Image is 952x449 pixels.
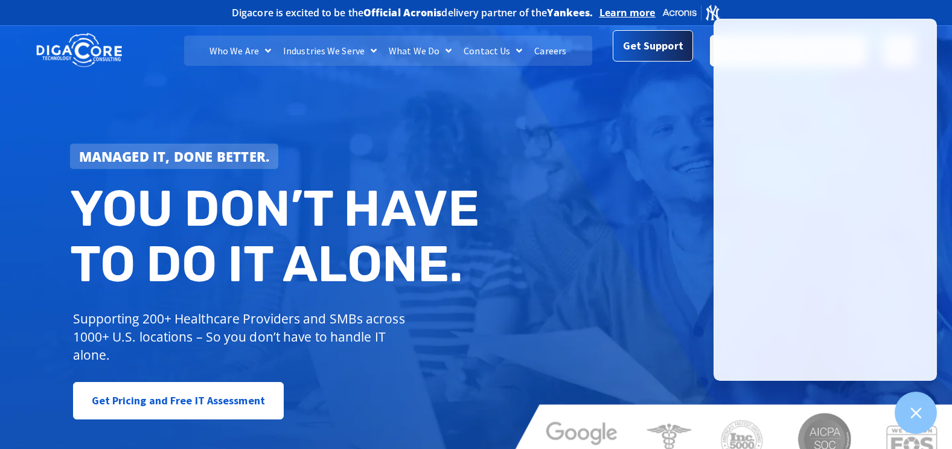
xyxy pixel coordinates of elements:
a: Get Support [613,30,693,62]
a: Get Pricing & IT Assessment [710,35,867,66]
span: Get Pricing and Free IT Assessment [92,389,265,413]
a: Careers [528,36,572,66]
a: Get Pricing and Free IT Assessment [73,382,284,419]
a: Industries We Serve [277,36,383,66]
b: Official Acronis [363,6,442,19]
a: Managed IT, done better. [70,144,279,169]
h2: You don’t have to do IT alone. [70,181,485,291]
a: Who We Are [203,36,277,66]
nav: Menu [184,36,592,66]
iframe: Chatgenie Messenger [714,19,937,381]
span: Get Support [623,34,683,58]
a: What We Do [383,36,458,66]
b: Yankees. [547,6,593,19]
strong: Managed IT, done better. [79,147,270,165]
p: Supporting 200+ Healthcare Providers and SMBs across 1000+ U.S. locations – So you don’t have to ... [73,310,411,364]
h2: Digacore is excited to be the delivery partner of the [232,8,593,18]
img: Acronis [662,4,721,21]
a: Contact Us [458,36,528,66]
a: Learn more [599,7,656,19]
img: DigaCore Technology Consulting [36,32,122,69]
